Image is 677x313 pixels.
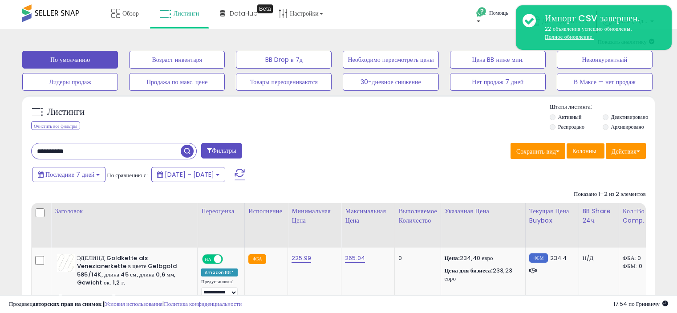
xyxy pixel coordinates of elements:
[450,73,546,91] button: Нет продаж 7 дней
[623,207,645,225] font: Кол-во Comp.
[122,9,139,18] font: Обзор
[47,106,85,118] font: Листинги
[343,51,438,69] button: Необходимо пересмотреть цены
[205,270,234,275] font: Amazon ИИ *
[22,51,118,69] button: По умолчанию
[613,300,668,308] span: 2025-10-14 07:11 GMT
[253,256,262,262] font: ФБА
[205,256,211,262] font: НА
[32,300,105,308] font: авторских прав на снимок |
[34,122,77,129] font: Очистить все фильтры
[445,266,512,283] font: 233,23 евро
[534,255,544,261] font: ФБМ
[201,278,233,285] font: Предустановка:
[230,9,258,18] font: DataHub
[250,77,318,86] font: Товары переоцениваются
[174,9,199,18] font: Листинги
[511,143,565,159] button: Сохранить вид
[105,300,162,308] a: Условия использования
[613,300,660,308] font: 17:54 по Гринвичу
[582,55,627,64] font: Неконкурентный
[450,51,546,69] button: Цена BB ниже мин.
[611,123,644,130] font: Архивировано
[529,207,569,225] font: Текущая цена Buybox
[572,146,596,155] font: Колонны
[545,33,594,41] font: Полное обновление.
[22,73,118,91] button: Лидеры продаж
[9,300,32,308] font: Продавец
[343,73,438,91] button: 30-дневное снижение
[32,167,105,182] button: Последние 7 дней
[348,55,434,64] font: Необходимо пересмотреть цены
[77,254,177,287] font: ЭДЕЛИНД Goldkette als Venezianerkette в цвете Gelbgold 585/14K, длина 45 см, длина 0,6 мм, Gewich...
[265,55,303,64] font: BB Drop в 7д
[49,77,91,86] font: Лидеры продаж
[290,9,319,18] font: Настройки
[151,167,225,182] button: [DATE] – [DATE]
[361,77,421,86] font: 30-дневное снижение
[545,12,640,24] font: Импорт CSV завершен.
[557,51,653,69] button: Неконкурентный
[574,77,636,86] font: В Максе — нет продаж
[550,102,592,111] font: Штаты листинга:
[611,113,648,121] font: Деактивировано
[57,254,75,272] img: 315eY+f0kbL._SL40_.jpg
[445,207,489,215] font: Указанная цена
[583,254,594,262] font: Н/Д
[345,254,365,262] font: 265.04
[545,25,632,33] font: 22 объявления успешно обновлены.
[107,171,147,179] font: По сравнению с:
[146,77,207,86] font: Продажа по макс. цене
[50,55,90,64] font: По умолчанию
[257,4,273,13] div: Tooltip anchor
[45,170,94,179] font: Последние 7 дней
[476,7,487,18] i: Получить помощь
[162,300,164,308] font: |
[164,300,242,308] a: Политика конфиденциальности
[165,170,214,179] font: [DATE] – [DATE]
[212,146,236,155] font: Фильтры
[550,254,567,262] font: 234.4
[574,190,646,198] font: Показано 1–2 из 2 элементов
[398,207,437,225] font: Выполняемое количество
[583,207,611,225] font: BB Share 24ч.
[606,143,646,159] button: Действия
[460,254,493,262] font: 234,40 евро
[472,55,523,64] font: Цена BB ниже мин.
[345,207,386,225] font: Максимальная цена
[201,207,234,215] font: Переоценка
[292,254,311,262] font: 225.99
[55,207,83,215] font: Заголовок
[489,9,508,16] font: Помощь
[558,123,584,130] font: Распродано
[292,207,331,225] font: Минимальная цена
[472,77,523,86] font: Нет продаж 7 дней
[398,254,402,262] font: 0
[129,51,225,69] button: Возраст инвентаря
[248,207,282,215] font: Исполнение
[623,262,642,270] font: ФБМ: 0
[292,254,311,263] a: 225.99
[557,73,653,91] button: В Максе — нет продаж
[612,147,636,156] font: Действия
[558,113,582,121] font: Активный
[516,147,556,156] font: Сохранить вид
[567,143,604,159] button: Колонны
[345,254,365,263] a: 265.04
[445,254,460,262] font: Цена:
[445,266,493,275] font: Цена для бизнеса:
[623,254,641,262] font: ФБА: 0
[201,143,243,159] button: Фильтры
[129,73,225,91] button: Продажа по макс. цене
[236,73,332,91] button: Товары переоцениваются
[236,51,332,69] button: BB Drop в 7д
[152,55,202,64] font: Возраст инвентаря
